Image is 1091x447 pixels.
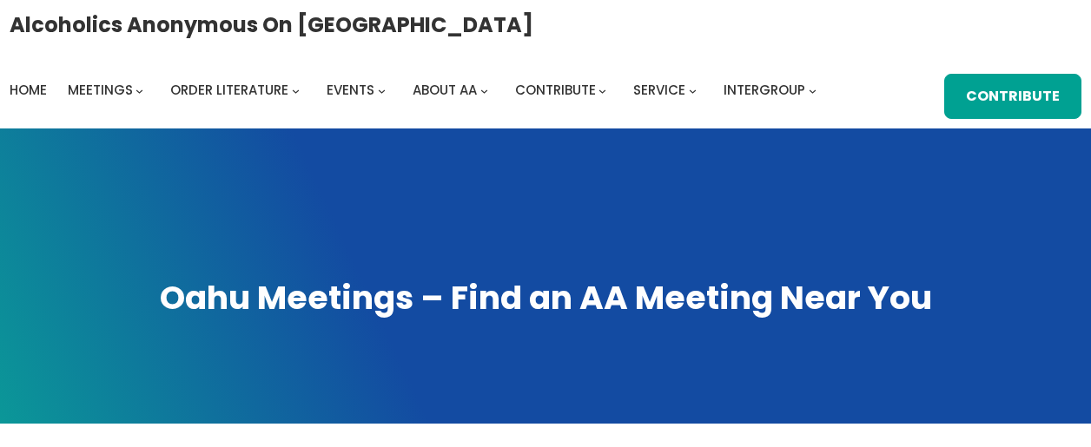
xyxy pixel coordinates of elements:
[413,81,477,99] span: About AA
[598,86,606,94] button: Contribute submenu
[292,86,300,94] button: Order Literature submenu
[689,86,697,94] button: Service submenu
[68,81,133,99] span: Meetings
[17,275,1074,319] h1: Oahu Meetings – Find an AA Meeting Near You
[944,74,1081,119] a: Contribute
[327,81,374,99] span: Events
[480,86,488,94] button: About AA submenu
[809,86,817,94] button: Intergroup submenu
[515,81,596,99] span: Contribute
[327,78,374,102] a: Events
[724,81,805,99] span: Intergroup
[633,81,685,99] span: Service
[633,78,685,102] a: Service
[10,78,47,102] a: Home
[10,6,533,43] a: Alcoholics Anonymous on [GEOGRAPHIC_DATA]
[136,86,143,94] button: Meetings submenu
[170,81,288,99] span: Order Literature
[413,78,477,102] a: About AA
[68,78,133,102] a: Meetings
[724,78,805,102] a: Intergroup
[378,86,386,94] button: Events submenu
[515,78,596,102] a: Contribute
[10,78,823,102] nav: Intergroup
[10,81,47,99] span: Home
